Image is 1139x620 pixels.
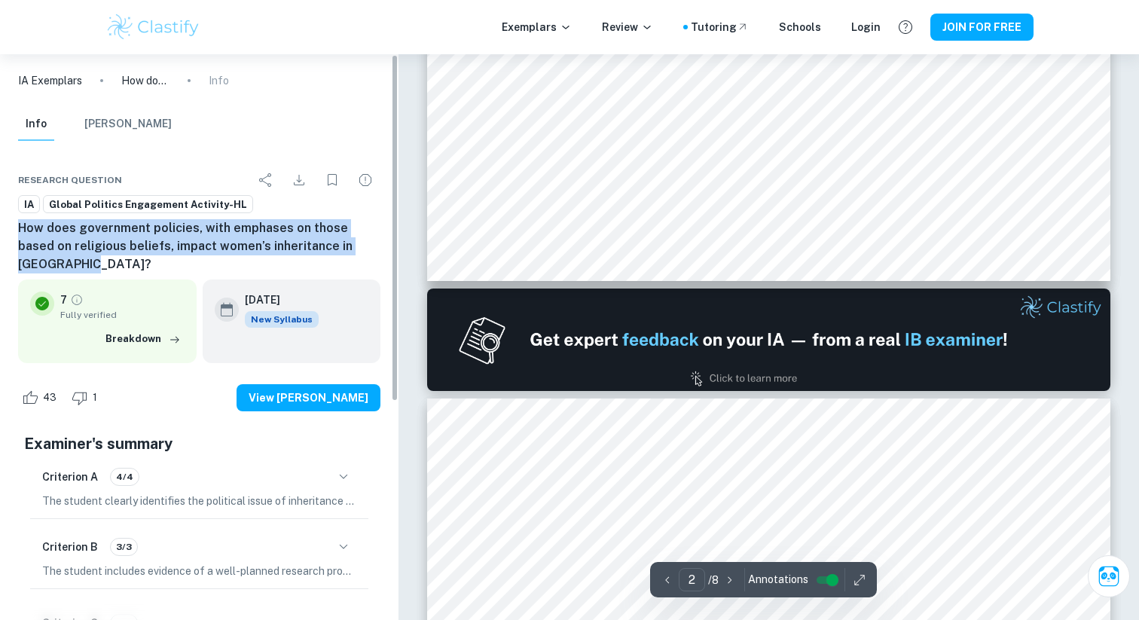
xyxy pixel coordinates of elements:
p: The student includes evidence of a well-planned research process, demonstrating a clear engagemen... [42,563,356,579]
p: The student clearly identifies the political issue of inheritance laws and their impact on women'... [42,493,356,509]
a: Global Politics Engagement Activity-HL [43,195,253,214]
button: Ask Clai [1088,555,1130,597]
a: Tutoring [691,19,749,35]
p: Review [602,19,653,35]
span: IA [19,197,39,212]
img: Ad [427,289,1110,391]
div: Download [284,165,314,195]
div: Bookmark [317,165,347,195]
span: Annotations [748,572,808,588]
h6: [DATE] [245,292,307,308]
a: Login [851,19,881,35]
h6: How does government policies, with emphases on those based on religious beliefs, impact women’s i... [18,219,380,273]
h5: Examiner's summary [24,432,374,455]
span: 3/3 [111,540,137,554]
div: Starting from the May 2026 session, the Global Politics Engagement Activity requirements have cha... [245,311,319,328]
button: JOIN FOR FREE [930,14,1034,41]
div: Like [18,386,65,410]
h6: Criterion A [42,469,98,485]
a: Schools [779,19,821,35]
h6: Criterion B [42,539,98,555]
p: / 8 [708,572,719,588]
button: Info [18,108,54,141]
img: Clastify logo [105,12,201,42]
a: IA [18,195,40,214]
span: 1 [84,390,105,405]
button: Breakdown [102,328,185,350]
button: View [PERSON_NAME] [237,384,380,411]
div: Report issue [350,165,380,195]
span: 43 [35,390,65,405]
span: 4/4 [111,470,139,484]
div: Dislike [68,386,105,410]
a: Grade fully verified [70,293,84,307]
span: Research question [18,173,122,187]
a: IA Exemplars [18,72,82,89]
button: Help and Feedback [893,14,918,40]
p: 7 [60,292,67,308]
p: Info [209,72,229,89]
span: New Syllabus [245,311,319,328]
p: How does government policies, with emphases on those based on religious beliefs, impact women’s i... [121,72,169,89]
span: Fully verified [60,308,185,322]
span: Global Politics Engagement Activity-HL [44,197,252,212]
button: [PERSON_NAME] [84,108,172,141]
p: Exemplars [502,19,572,35]
div: Share [251,165,281,195]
